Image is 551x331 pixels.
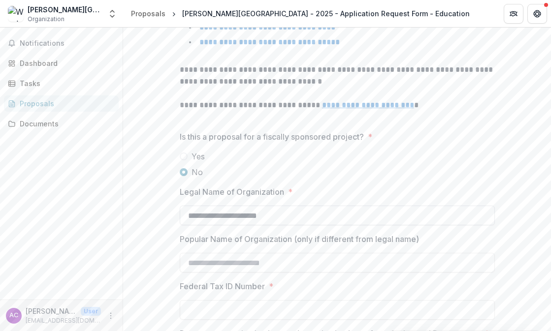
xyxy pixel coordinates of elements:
button: More [105,310,117,322]
div: [PERSON_NAME][GEOGRAPHIC_DATA] - 2025 - Application Request Form - Education [182,8,470,19]
div: Tasks [20,78,111,89]
div: [PERSON_NAME][GEOGRAPHIC_DATA] [28,4,101,15]
p: Popular Name of Organization (only if different from legal name) [180,233,419,245]
a: Proposals [4,95,119,112]
span: No [192,166,203,178]
p: [EMAIL_ADDRESS][DOMAIN_NAME] [26,316,101,325]
div: Documents [20,119,111,129]
p: User [81,307,101,316]
button: Get Help [527,4,547,24]
button: Partners [504,4,523,24]
p: Federal Tax ID Number [180,280,265,292]
img: Wesley Community Center [8,6,24,22]
p: Legal Name of Organization [180,186,284,198]
p: Is this a proposal for a fiscally sponsored project? [180,131,364,143]
span: Notifications [20,39,115,48]
nav: breadcrumb [127,6,474,21]
span: Organization [28,15,65,24]
div: Proposals [20,98,111,109]
div: Dashboard [20,58,111,68]
button: Notifications [4,35,119,51]
a: Tasks [4,75,119,91]
div: Proposals [131,8,165,19]
span: Yes [192,150,205,162]
a: Proposals [127,6,169,21]
div: Amy Corron [9,312,18,319]
button: Open entity switcher [105,4,119,24]
a: Documents [4,116,119,132]
a: Dashboard [4,55,119,71]
p: [PERSON_NAME] [26,306,77,316]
